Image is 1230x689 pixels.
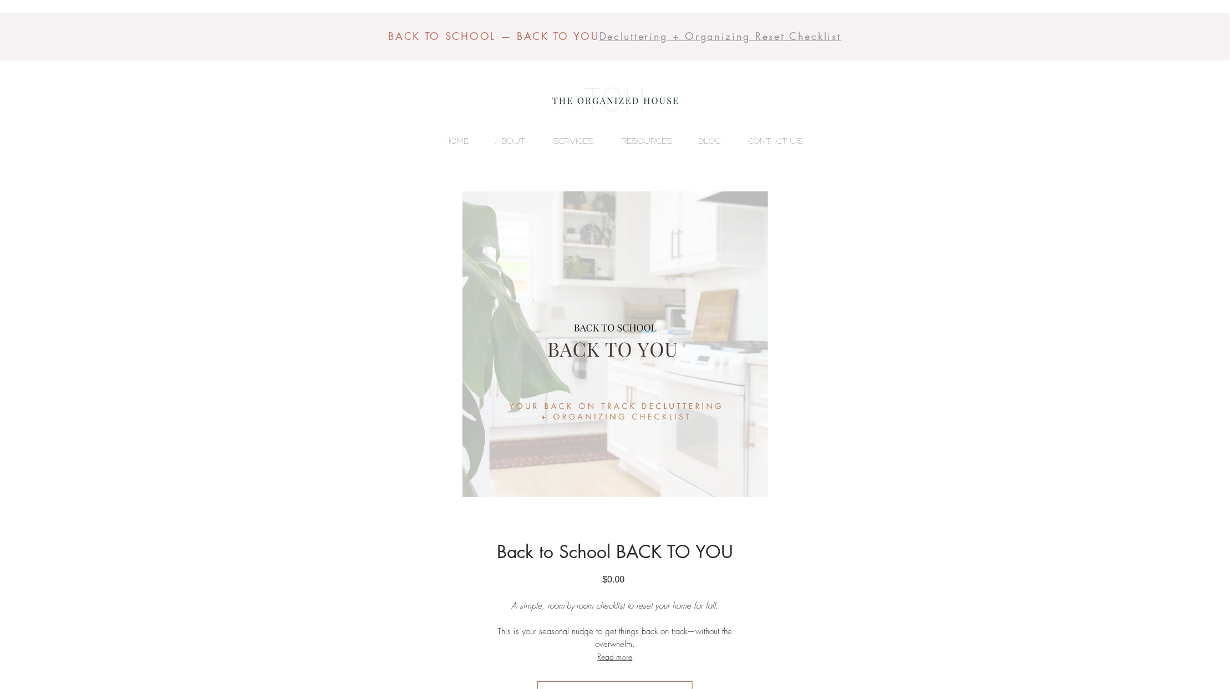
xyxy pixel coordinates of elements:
[511,600,719,611] em: A simple, room-by-room checklist to reset your home for fall.
[547,78,683,122] img: the organized house
[474,133,531,149] a: ABOUT
[726,133,808,149] a: CONTACT US
[743,133,808,149] p: CONTACT US
[354,541,876,563] h1: Back to School BACK TO YOU
[490,133,531,149] p: ABOUT
[439,133,474,149] p: HOME
[388,29,599,43] span: BACK TO SCHOOL — BACK TO YOU
[482,651,748,663] button: Read more
[616,133,678,149] p: RESOURCES
[693,133,726,149] p: BLOG
[423,133,474,149] a: HOME
[678,133,726,149] a: BLOG
[548,133,599,149] p: SERVICES
[531,133,599,149] a: SERVICES
[482,625,748,651] p: This is your seasonal nudge to get things back on track—without the overwhelm.
[599,29,841,43] span: Decluttering + Organizing Reset Checklist
[423,133,808,149] nav: Site
[599,133,678,149] a: RESOURCES
[602,575,624,584] span: $0.00
[343,191,887,497] img: Back to School BACK TO YOU
[599,30,841,43] a: Decluttering + Organizing Reset Checklist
